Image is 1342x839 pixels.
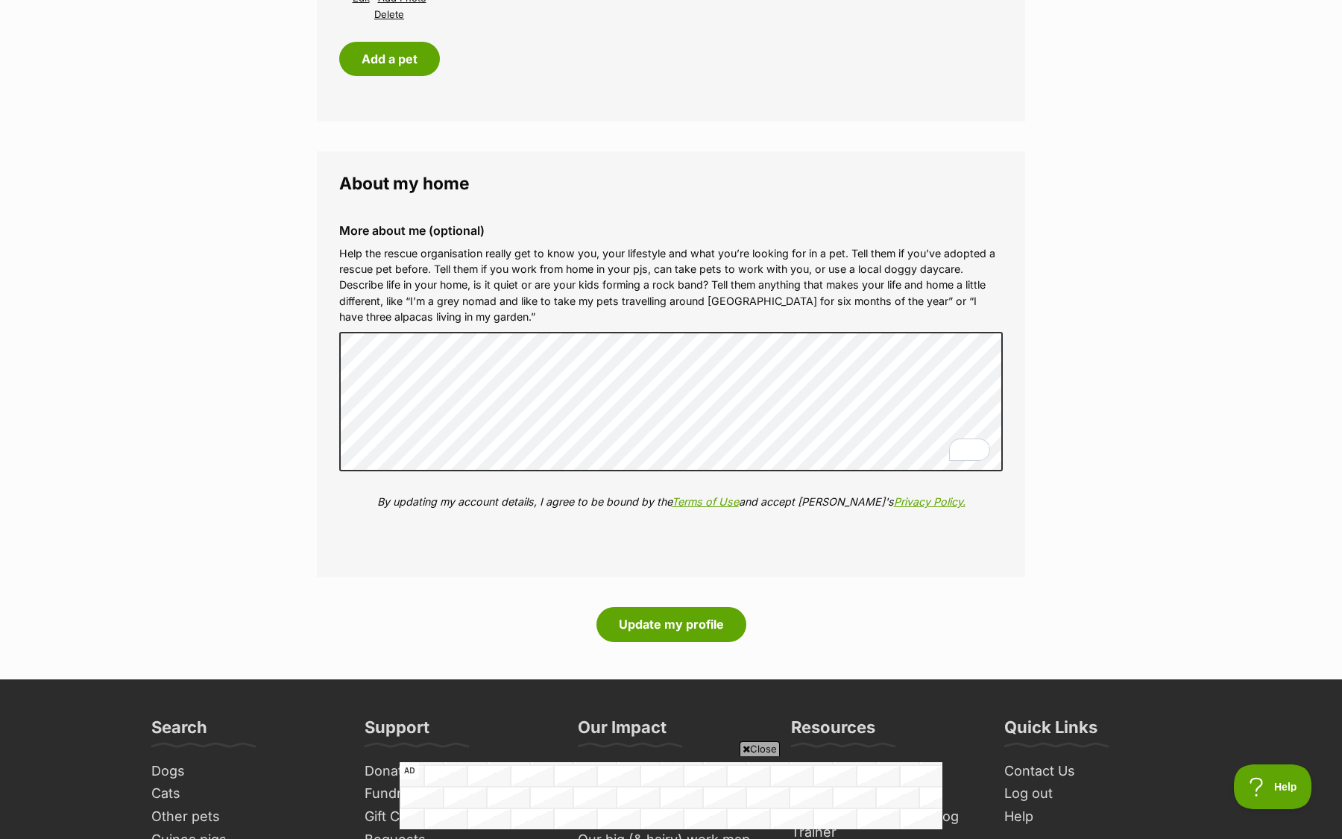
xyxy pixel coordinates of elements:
h3: Resources [791,717,875,747]
p: Help the rescue organisation really get to know you, your lifestyle and what you’re looking for i... [339,245,1003,325]
span: Close [740,741,780,756]
button: Update my profile [596,607,746,641]
a: Dogs [145,760,344,783]
a: Contact Us [998,760,1197,783]
a: Terms of Use [672,495,739,508]
a: Gift Cards [359,805,557,829]
button: Add a pet [339,42,440,76]
a: Privacy Policy. [894,495,965,508]
a: Other pets [145,805,344,829]
a: Donate [359,760,557,783]
a: Help [998,805,1197,829]
label: More about me (optional) [339,224,1003,237]
h3: Our Impact [578,717,667,747]
a: Cats [145,782,344,805]
textarea: To enrich screen reader interactions, please activate Accessibility in Grammarly extension settings [339,332,1003,471]
a: Fundraise [359,782,557,805]
span: AD [400,762,419,779]
p: By updating my account details, I agree to be bound by the and accept [PERSON_NAME]'s [339,494,1003,509]
iframe: Help Scout Beacon - Open [1234,764,1312,809]
a: Log out [998,782,1197,805]
h3: Search [151,717,207,747]
a: Delete [374,9,404,20]
legend: About my home [339,174,1003,193]
fieldset: About my home [317,151,1025,577]
h3: Quick Links [1004,717,1097,747]
h3: Support [365,717,429,747]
